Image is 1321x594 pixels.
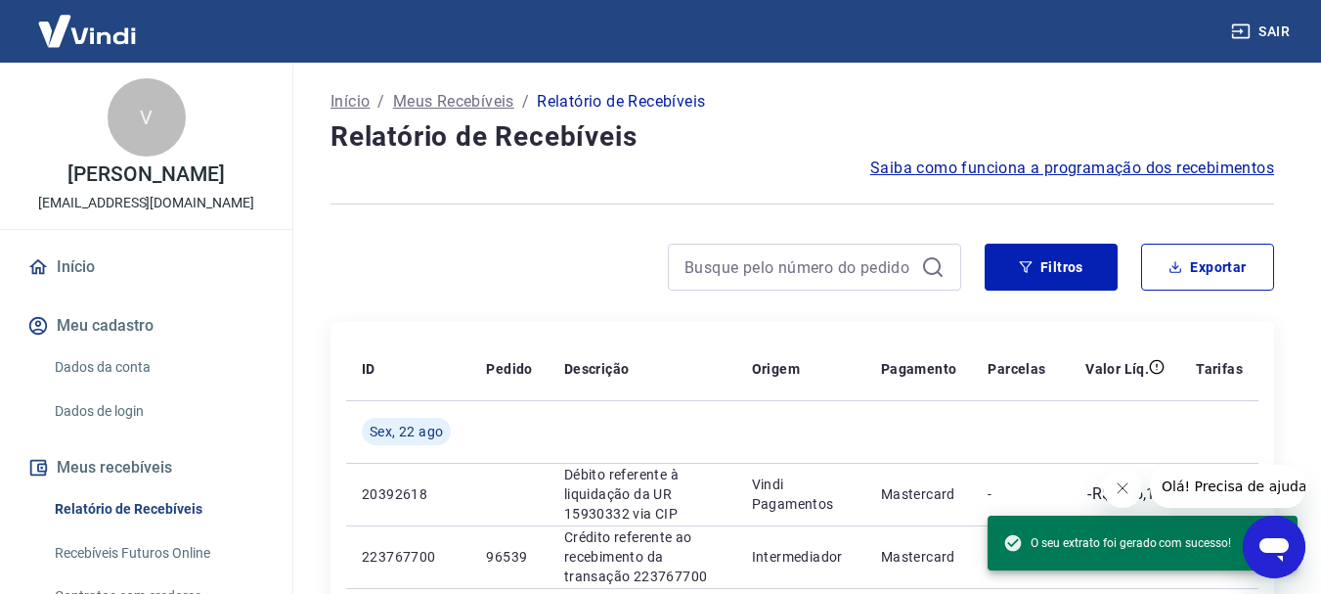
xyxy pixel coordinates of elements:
span: Sex, 22 ago [370,422,443,441]
p: / [377,90,384,114]
button: Filtros [985,244,1118,291]
a: Dados da conta [47,347,269,388]
p: Mastercard [881,484,957,504]
button: Sair [1227,14,1298,50]
p: Tarifas [1196,359,1243,379]
div: V [108,78,186,157]
span: Olá! Precisa de ajuda? [12,14,164,29]
p: Pedido [486,359,532,379]
img: Vindi [23,1,151,61]
p: Mastercard [881,547,957,567]
p: [PERSON_NAME] [67,164,224,185]
p: Parcelas [988,359,1045,379]
p: Crédito referente ao recebimento da transação 223767700 [564,527,721,586]
p: Pagamento [881,359,957,379]
p: Valor Líq. [1085,359,1149,379]
p: 96539 [486,547,532,567]
p: Intermediador [752,547,850,567]
button: Meu cadastro [23,304,269,347]
p: Débito referente à liquidação da UR 15930332 via CIP [564,465,721,524]
button: Exportar [1141,244,1274,291]
a: Início [23,246,269,289]
p: 20392618 [362,484,455,504]
span: O seu extrato foi gerado com sucesso! [1003,533,1231,553]
p: - [988,484,1045,504]
p: / [522,90,529,114]
p: [EMAIL_ADDRESS][DOMAIN_NAME] [38,193,254,213]
p: ID [362,359,375,379]
iframe: Botão para abrir a janela de mensagens [1243,516,1305,578]
input: Busque pelo número do pedido [684,252,913,282]
button: Meus recebíveis [23,446,269,489]
a: Recebíveis Futuros Online [47,533,269,573]
a: Relatório de Recebíveis [47,489,269,529]
a: Saiba como funciona a programação dos recebimentos [870,157,1274,180]
a: Dados de login [47,391,269,432]
p: 223767700 [362,547,455,567]
p: Vindi Pagamentos [752,475,850,514]
p: -R$ 255,12 [1087,482,1165,506]
p: Origem [752,359,800,379]
p: Descrição [564,359,630,379]
h4: Relatório de Recebíveis [330,117,1274,157]
p: Relatório de Recebíveis [537,90,705,114]
iframe: Mensagem da empresa [1150,465,1305,508]
a: Início [330,90,370,114]
a: Meus Recebíveis [393,90,514,114]
iframe: Fechar mensagem [1103,469,1142,508]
